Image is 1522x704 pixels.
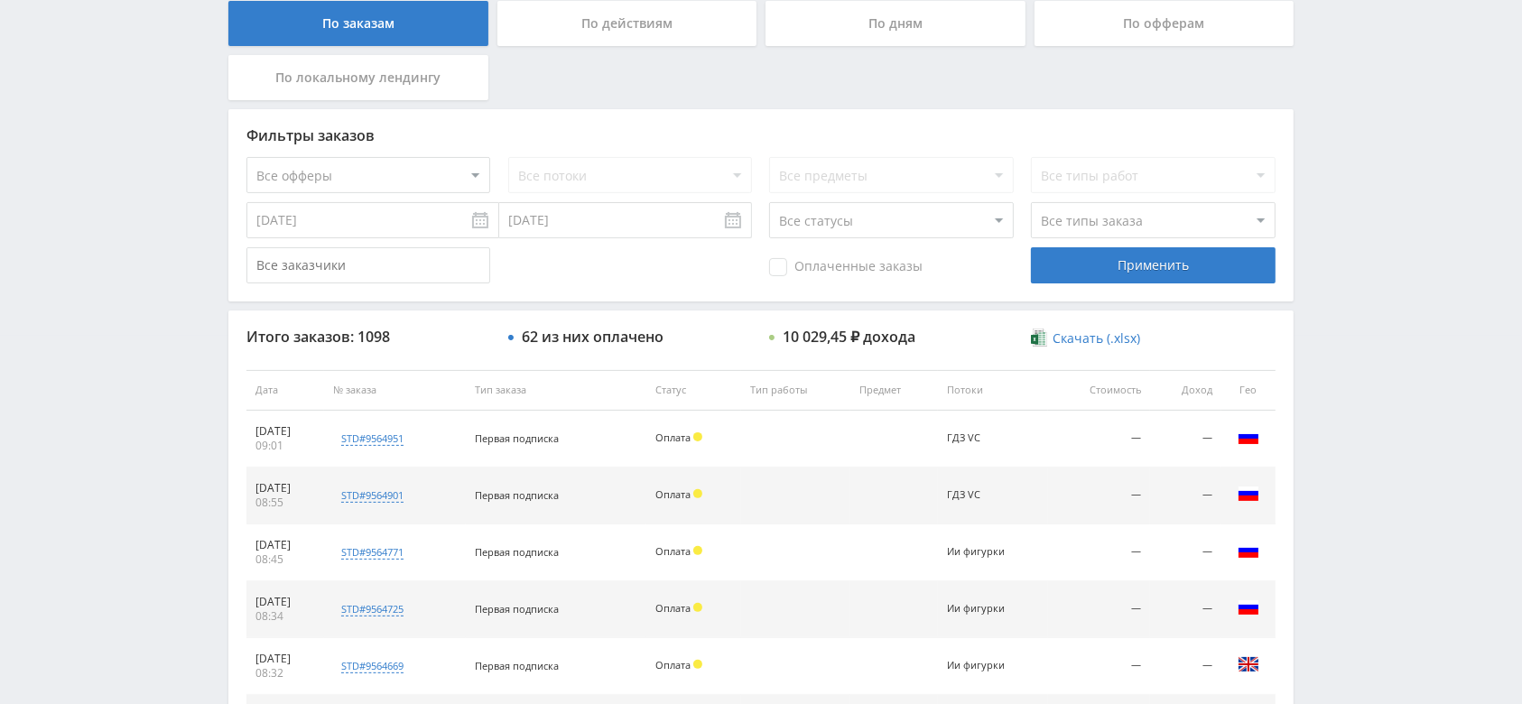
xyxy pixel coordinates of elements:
[228,1,488,46] div: По заказам
[341,488,404,503] div: std#9564901
[341,431,404,446] div: std#9564951
[475,545,559,559] span: Первая подписка
[1048,370,1150,411] th: Стоимость
[246,127,1276,144] div: Фильтры заказов
[255,538,315,552] div: [DATE]
[1238,483,1259,505] img: rus.png
[1048,411,1150,468] td: —
[1048,638,1150,695] td: —
[1238,597,1259,618] img: rus.png
[475,488,559,502] span: Первая подписка
[475,431,559,445] span: Первая подписка
[255,439,315,453] div: 09:01
[1150,581,1221,638] td: —
[1031,247,1275,283] div: Применить
[655,601,691,615] span: Оплата
[255,481,315,496] div: [DATE]
[1150,411,1221,468] td: —
[693,546,702,555] span: Холд
[522,329,664,345] div: 62 из них оплачено
[1031,329,1046,347] img: xlsx
[693,603,702,612] span: Холд
[1238,540,1259,561] img: rus.png
[1150,638,1221,695] td: —
[475,659,559,672] span: Первая подписка
[255,424,315,439] div: [DATE]
[1150,524,1221,581] td: —
[655,487,691,501] span: Оплата
[466,370,646,411] th: Тип заказа
[246,247,490,283] input: Все заказчики
[1238,426,1259,448] img: rus.png
[246,370,324,411] th: Дата
[255,609,315,624] div: 08:34
[497,1,757,46] div: По действиям
[646,370,741,411] th: Статус
[947,432,1028,444] div: ГДЗ VC
[341,545,404,560] div: std#9564771
[1150,468,1221,524] td: —
[1238,653,1259,675] img: gbr.png
[1048,524,1150,581] td: —
[1035,1,1295,46] div: По офферам
[246,329,490,345] div: Итого заказов: 1098
[255,666,315,681] div: 08:32
[1053,331,1140,346] span: Скачать (.xlsx)
[1221,370,1276,411] th: Гео
[783,329,915,345] div: 10 029,45 ₽ дохода
[655,658,691,672] span: Оплата
[693,489,702,498] span: Холд
[228,55,488,100] div: По локальному лендингу
[938,370,1049,411] th: Потоки
[1048,468,1150,524] td: —
[693,432,702,441] span: Холд
[947,489,1028,501] div: ГДЗ VC
[255,496,315,510] div: 08:55
[693,660,702,669] span: Холд
[947,603,1028,615] div: Ии фигурки
[769,258,923,276] span: Оплаченные заказы
[255,552,315,567] div: 08:45
[1031,329,1139,347] a: Скачать (.xlsx)
[324,370,465,411] th: № заказа
[475,602,559,616] span: Первая подписка
[766,1,1025,46] div: По дням
[1150,370,1221,411] th: Доход
[850,370,937,411] th: Предмет
[947,660,1028,672] div: Ии фигурки
[655,431,691,444] span: Оплата
[947,546,1028,558] div: Ии фигурки
[255,652,315,666] div: [DATE]
[341,602,404,616] div: std#9564725
[341,659,404,673] div: std#9564669
[655,544,691,558] span: Оплата
[255,595,315,609] div: [DATE]
[1048,581,1150,638] td: —
[741,370,850,411] th: Тип работы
